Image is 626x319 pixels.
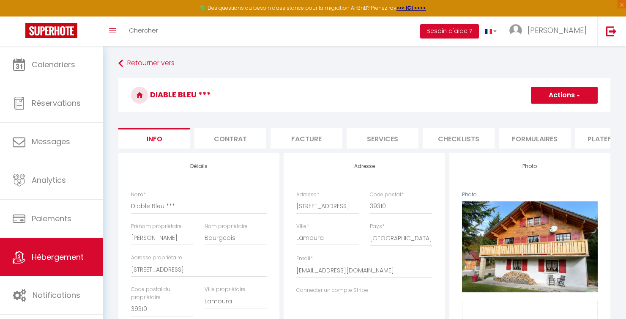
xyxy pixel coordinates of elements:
a: >>> ICI <<<< [396,4,426,11]
span: Analytics [32,175,66,185]
li: Formulaires [499,128,571,148]
img: ... [509,24,522,37]
label: Adresse [296,191,319,199]
img: logout [606,26,617,36]
h4: Détails [131,163,267,169]
li: Facture [271,128,342,148]
label: Ville [296,223,309,231]
h3: Diable Bleu *** [118,78,610,112]
label: Ville propriétaire [205,286,246,294]
h4: Photo [462,163,598,169]
li: Info [118,128,190,148]
h4: Adresse [296,163,432,169]
label: Prénom propriétaire [131,223,182,231]
label: Adresse propriétaire [131,254,182,262]
span: [PERSON_NAME] [528,25,587,36]
label: Code postal du propriétaire [131,286,194,302]
label: Nom propriétaire [205,223,248,231]
span: Messages [32,136,70,147]
button: Actions [531,87,598,104]
label: Pays [370,223,385,231]
label: Connecter un compte Stripe [296,286,368,294]
img: Super Booking [25,23,77,38]
span: Calendriers [32,59,75,70]
a: Chercher [123,16,164,46]
label: Code postal [370,191,404,199]
li: Services [347,128,418,148]
label: Nom [131,191,146,199]
span: Réservations [32,98,81,108]
span: Hébergement [32,252,84,262]
li: Checklists [423,128,495,148]
a: Retourner vers [118,56,610,71]
a: ... [PERSON_NAME] [503,16,597,46]
label: Email [296,255,313,263]
label: Photo [462,191,477,199]
button: Besoin d'aide ? [420,24,479,38]
span: Paiements [32,213,71,224]
span: Notifications [33,290,80,300]
li: Contrat [194,128,266,148]
span: Chercher [129,26,158,35]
